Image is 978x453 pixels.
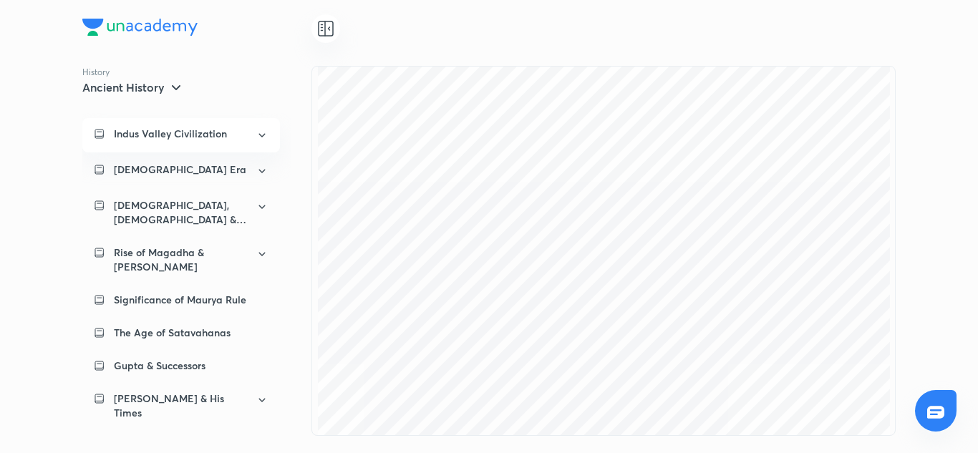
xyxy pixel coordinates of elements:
p: [DEMOGRAPHIC_DATA], [DEMOGRAPHIC_DATA] & Shramanic [114,198,247,227]
p: [PERSON_NAME] & His Times [114,391,247,420]
p: Gupta & Successors [114,359,205,373]
p: The Age of Satavahanas [114,326,231,340]
p: Significance of Maurya Rule [114,293,246,307]
p: [DEMOGRAPHIC_DATA] Era [114,162,246,177]
p: Rise of Magadha & [PERSON_NAME] [114,245,247,274]
p: History [82,66,311,79]
h5: Ancient History [82,80,165,94]
p: Indus Valley Civilization [114,127,227,141]
img: Company Logo [82,19,198,36]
